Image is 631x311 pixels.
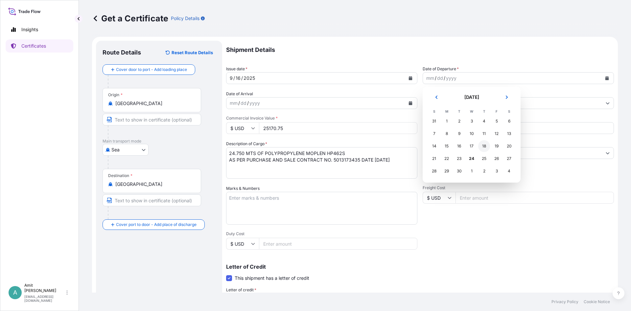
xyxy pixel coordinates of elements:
div: Wednesday, September 3, 2025 [466,115,478,127]
div: Friday, October 3, 2025 [491,165,502,177]
div: Saturday, October 4, 2025 [503,165,515,177]
div: Saturday, September 20, 2025 [503,140,515,152]
p: Get a Certificate [92,13,168,24]
th: T [453,108,465,115]
div: Tuesday, September 16, 2025 [453,140,465,152]
div: Tuesday, September 9, 2025 [453,128,465,140]
div: Monday, September 29, 2025 [441,165,453,177]
div: Sunday, August 31, 2025 [428,115,440,127]
div: Wednesday, September 10, 2025 [466,128,478,140]
div: Thursday, September 18, 2025 [478,140,490,152]
div: Today, Wednesday, September 24, 2025 [466,153,478,165]
p: Policy Details [171,15,199,22]
div: Monday, September 8, 2025 [441,128,453,140]
div: Wednesday, September 17, 2025 [466,140,478,152]
div: Saturday, September 13, 2025 [503,128,515,140]
div: Sunday, September 14, 2025 [428,140,440,152]
th: W [465,108,478,115]
th: S [428,108,440,115]
div: Friday, September 12, 2025 [491,128,502,140]
div: Sunday, September 21, 2025 [428,153,440,165]
div: Tuesday, September 2, 2025 [453,115,465,127]
th: S [503,108,515,115]
div: Thursday, September 25, 2025 [478,153,490,165]
button: Previous [429,92,444,102]
div: Saturday, September 6, 2025 [503,115,515,127]
div: Monday, September 15, 2025 [441,140,453,152]
div: Sunday, September 28, 2025 [428,165,440,177]
div: Thursday, September 11, 2025 [478,128,490,140]
div: September 2025 [428,92,515,177]
div: Friday, September 26, 2025 [491,153,502,165]
div: Monday, September 22, 2025 [441,153,453,165]
section: Calendar [423,87,521,183]
th: T [478,108,490,115]
th: M [440,108,453,115]
div: Monday, September 1, 2025 [441,115,453,127]
button: Next [500,92,514,102]
div: Wednesday, October 1, 2025 [466,165,478,177]
div: Thursday, September 4, 2025 [478,115,490,127]
div: Tuesday, September 30, 2025 [453,165,465,177]
h2: [DATE] [448,94,496,100]
div: Friday, September 19, 2025 [491,140,502,152]
div: Thursday, October 2, 2025 [478,165,490,177]
th: F [490,108,503,115]
div: Saturday, September 27, 2025 [503,153,515,165]
div: Tuesday, September 23, 2025 [453,153,465,165]
div: Friday, September 5, 2025 [491,115,502,127]
div: Sunday, September 7, 2025 [428,128,440,140]
table: September 2025 [428,108,515,177]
